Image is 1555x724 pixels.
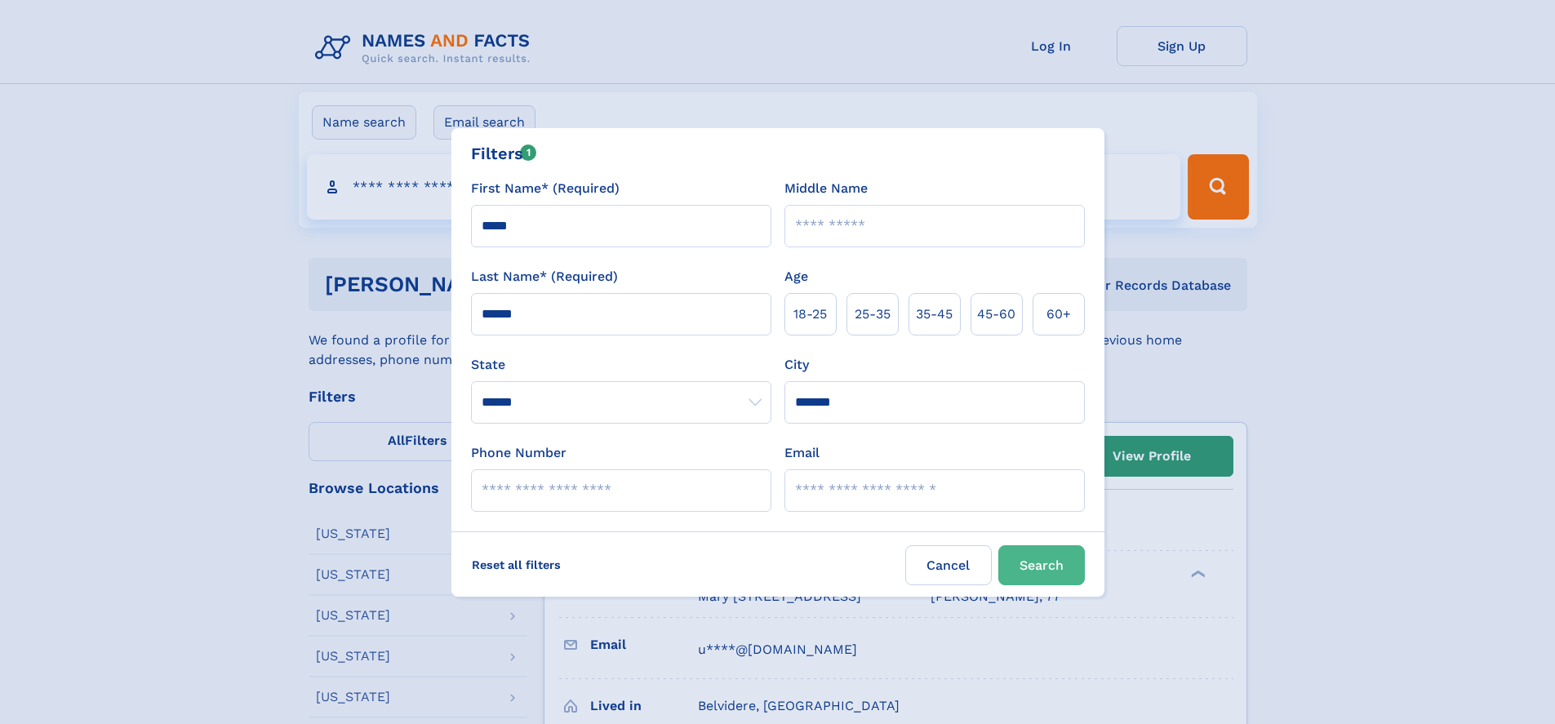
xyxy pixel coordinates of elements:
span: 18‑25 [793,304,827,324]
label: Cancel [905,545,992,585]
label: Age [784,267,808,286]
label: Middle Name [784,179,868,198]
label: First Name* (Required) [471,179,620,198]
label: Reset all filters [461,545,571,584]
label: Email [784,443,820,463]
div: Filters [471,141,537,166]
span: 25‑35 [855,304,891,324]
label: State [471,355,771,375]
label: City [784,355,809,375]
button: Search [998,545,1085,585]
span: 60+ [1046,304,1071,324]
span: 35‑45 [916,304,953,324]
label: Last Name* (Required) [471,267,618,286]
span: 45‑60 [977,304,1015,324]
label: Phone Number [471,443,566,463]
